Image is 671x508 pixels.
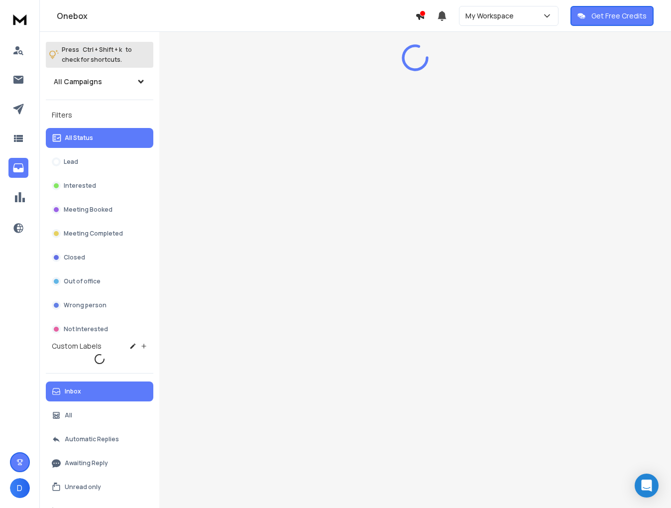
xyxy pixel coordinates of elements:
[10,478,30,498] button: D
[635,474,659,498] div: Open Intercom Messenger
[465,11,518,21] p: My Workspace
[57,10,415,22] h1: Onebox
[570,6,654,26] button: Get Free Credits
[591,11,647,21] p: Get Free Credits
[10,10,30,28] img: logo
